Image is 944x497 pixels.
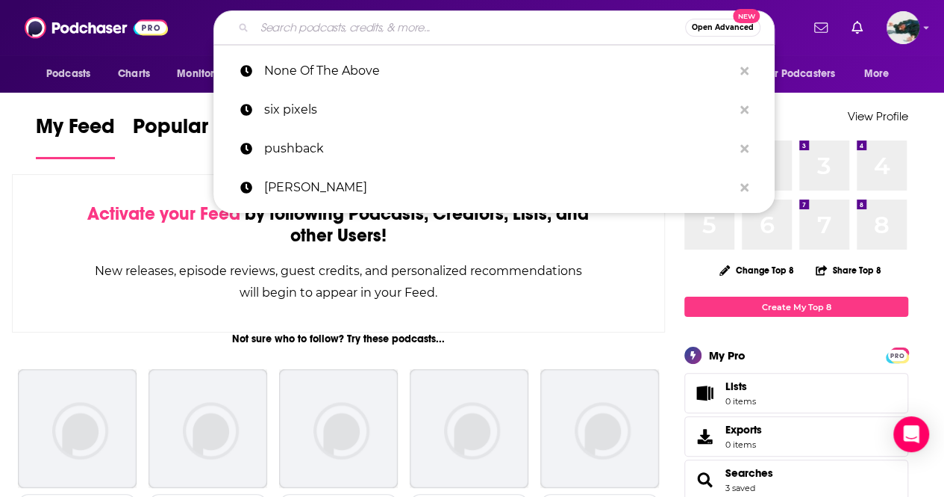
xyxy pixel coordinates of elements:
p: None Of The Above [264,52,733,90]
p: aaron mate [264,168,733,207]
span: Exports [690,426,719,447]
button: Change Top 8 [710,261,803,280]
div: My Pro [709,348,745,362]
a: Popular Feed [133,114,260,159]
a: pushback [213,129,775,168]
a: PRO [888,349,906,360]
span: Monitoring [177,64,230,84]
span: 0 items [725,439,762,450]
button: open menu [754,60,857,88]
span: 0 items [725,396,756,407]
a: Create My Top 8 [684,297,908,317]
a: six pixels [213,90,775,129]
span: Exports [725,423,762,436]
div: Search podcasts, credits, & more... [213,10,775,45]
img: The Joe Rogan Experience [18,369,137,488]
span: Open Advanced [692,24,754,31]
a: View Profile [848,109,908,123]
span: Charts [118,64,150,84]
span: For Podcasters [763,64,835,84]
input: Search podcasts, credits, & more... [254,16,685,40]
span: Popular Feed [133,114,260,148]
button: Open AdvancedNew [685,19,760,37]
div: Not sure who to follow? Try these podcasts... [12,333,665,345]
span: Lists [725,380,747,393]
div: New releases, episode reviews, guest credits, and personalized recommendations will begin to appe... [87,260,590,303]
p: pushback [264,129,733,168]
img: Podchaser - Follow, Share and Rate Podcasts [25,13,168,42]
span: More [864,64,890,84]
span: Lists [690,383,719,404]
img: Planet Money [279,369,398,488]
a: Exports [684,416,908,457]
a: My Feed [36,114,115,159]
button: open menu [36,60,110,88]
span: Activate your Feed [87,203,240,225]
a: Show notifications dropdown [845,15,869,40]
button: open menu [854,60,908,88]
a: Show notifications dropdown [808,15,834,40]
span: New [733,9,760,23]
button: Share Top 8 [815,256,882,285]
span: Lists [725,380,756,393]
img: The Daily [410,369,528,488]
span: PRO [888,350,906,361]
a: [PERSON_NAME] [213,168,775,207]
a: Searches [690,469,719,490]
div: Open Intercom Messenger [893,416,929,452]
p: six pixels [264,90,733,129]
a: Lists [684,373,908,413]
img: User Profile [887,11,919,44]
button: open menu [166,60,249,88]
span: My Feed [36,114,115,148]
span: Podcasts [46,64,90,84]
a: 3 saved [725,483,755,493]
a: Searches [725,466,773,480]
a: Charts [108,60,159,88]
button: Show profile menu [887,11,919,44]
img: This American Life [149,369,267,488]
div: by following Podcasts, Creators, Lists, and other Users! [87,203,590,247]
a: None Of The Above [213,52,775,90]
img: My Favorite Murder with Karen Kilgariff and Georgia Hardstark [540,369,659,488]
span: Logged in as fsg.publicity [887,11,919,44]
